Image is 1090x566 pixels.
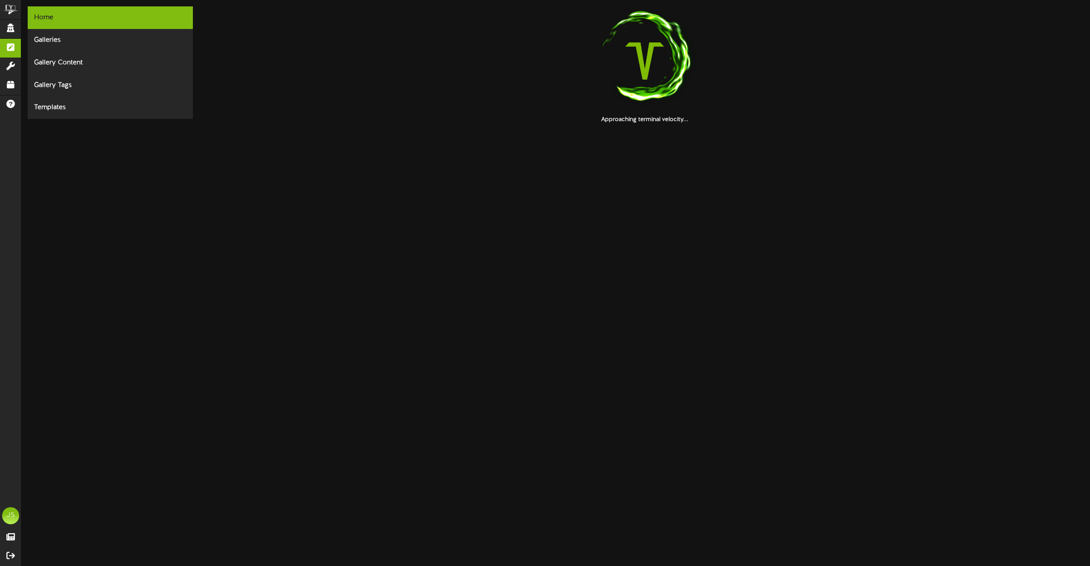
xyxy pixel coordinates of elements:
div: JS [2,507,19,524]
div: Home [28,6,193,29]
div: Gallery Content [28,52,193,74]
img: loading-spinner-1.png [590,6,699,116]
div: Gallery Tags [28,74,193,97]
div: Templates [28,96,193,119]
strong: Approaching terminal velocity... [601,116,688,123]
div: Galleries [28,29,193,52]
